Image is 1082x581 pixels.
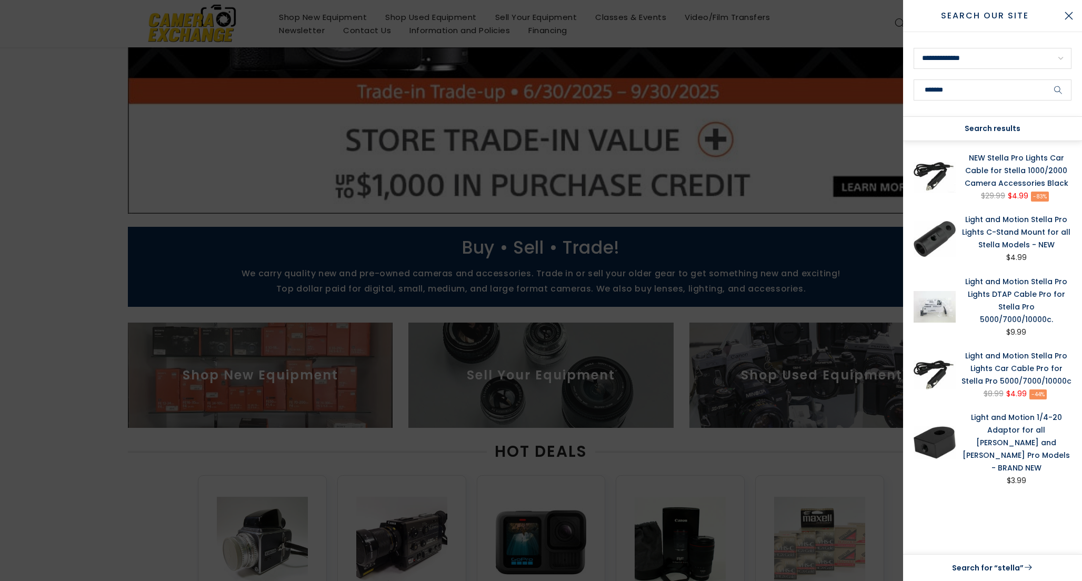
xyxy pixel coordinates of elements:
a: NEW Stella Pro Lights Car Cable for Stella 1000/2000 Camera Accessories Black [961,152,1071,189]
img: Light and Motion Stella Pro Lights DTAP Cable Pro for Stella Pro 5000/7000/10000c. Studio Lightin... [914,275,956,338]
del: $29.99 [981,191,1005,201]
span: Search Our Site [914,9,1056,22]
img: Light and Motion Stella Pro Lights C-Stand Mount for all Stella Models - NEW Studio Lighting and ... [914,213,956,264]
div: $3.99 [1007,474,1026,487]
a: Search for “stella” [914,561,1071,575]
img: Light and Motion Stella Pro Lights Car Cable Pro for Stella Pro 5000/7000/10000c Studio Lighting ... [914,349,956,400]
ins: $4.99 [1006,387,1027,400]
span: -44% [1029,389,1047,399]
a: Light and Motion 1/4-20 Adaptor for all [PERSON_NAME] and [PERSON_NAME] Pro Models - BRAND NEW [961,411,1071,474]
div: Search results [903,117,1082,141]
img: Stella Pro Lights Car Cable for Stella 1000/2000 Camera Accessories Black Studio Lighting and Equ... [914,152,956,203]
button: Close Search [1056,3,1082,29]
div: $4.99 [1006,251,1027,264]
a: Light and Motion Stella Pro Lights DTAP Cable Pro for Stella Pro 5000/7000/10000c. [961,275,1071,326]
del: $8.99 [984,388,1004,399]
a: Light and Motion Stella Pro Lights Car Cable Pro for Stella Pro 5000/7000/10000c [961,349,1071,387]
ins: $4.99 [1008,189,1028,203]
img: Light and Motion 1/4-20 Adaptor for all Stella and Stella Pro Models - BRAND NEW Studio Lighting ... [914,411,956,474]
a: Light and Motion Stella Pro Lights C-Stand Mount for all Stella Models - NEW [961,213,1071,251]
span: -83% [1031,192,1049,202]
div: $9.99 [1006,326,1026,339]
